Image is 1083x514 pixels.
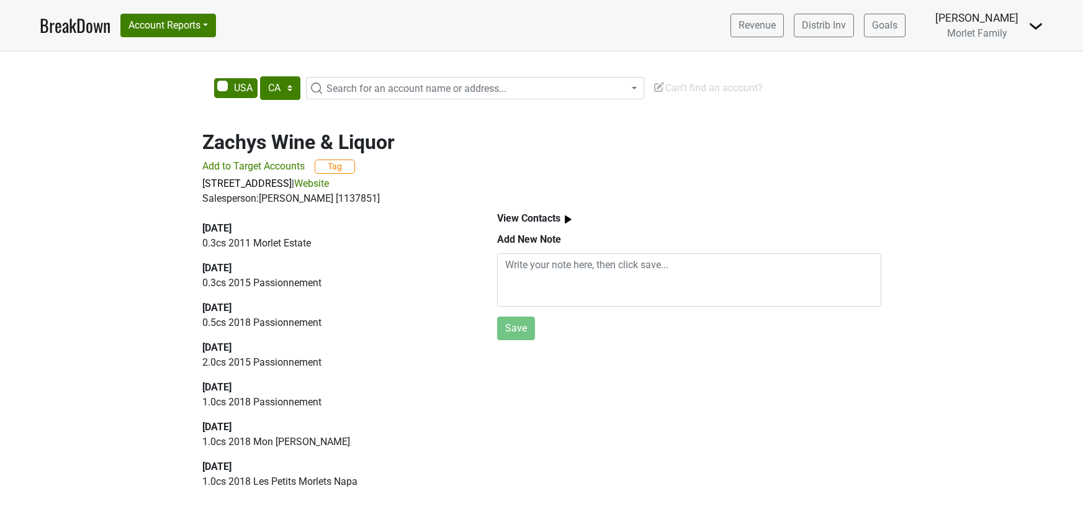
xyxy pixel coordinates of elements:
a: Website [294,178,329,189]
img: arrow_right.svg [560,212,576,227]
b: Add New Note [497,233,561,245]
div: [DATE] [202,340,469,355]
p: 1.0 cs 2018 Les Petits Morlets Napa [202,474,469,489]
div: [PERSON_NAME] [935,10,1018,26]
div: Salesperson: [PERSON_NAME] [1137851] [202,191,881,206]
div: [DATE] [202,261,469,276]
img: Dropdown Menu [1028,19,1043,34]
p: 2.0 cs 2015 Passionnement [202,355,469,370]
p: 1.0 cs 2018 Passionnement [202,395,469,410]
a: BreakDown [40,12,110,38]
div: [DATE] [202,420,469,435]
a: Distrib Inv [794,14,854,37]
img: Edit [653,81,665,93]
div: [DATE] [202,221,469,236]
span: Add to Target Accounts [202,160,305,172]
p: 0.3 cs 2011 Morlet Estate [202,236,469,251]
span: Morlet Family [947,27,1007,39]
a: Revenue [730,14,784,37]
p: | [202,176,881,191]
b: View Contacts [497,212,560,224]
a: [STREET_ADDRESS] [202,178,292,189]
h2: Zachys Wine & Liquor [202,130,881,154]
a: Goals [864,14,905,37]
div: [DATE] [202,459,469,474]
button: Save [497,317,535,340]
span: Search for an account name or address... [326,83,506,94]
button: Tag [315,160,355,174]
p: 1.0 cs 2018 Mon [PERSON_NAME] [202,435,469,449]
div: [DATE] [202,380,469,395]
p: 0.5 cs 2018 Passionnement [202,315,469,330]
button: Account Reports [120,14,216,37]
p: 0.3 cs 2015 Passionnement [202,276,469,291]
span: Can't find an account? [653,82,763,94]
div: [DATE] [202,300,469,315]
